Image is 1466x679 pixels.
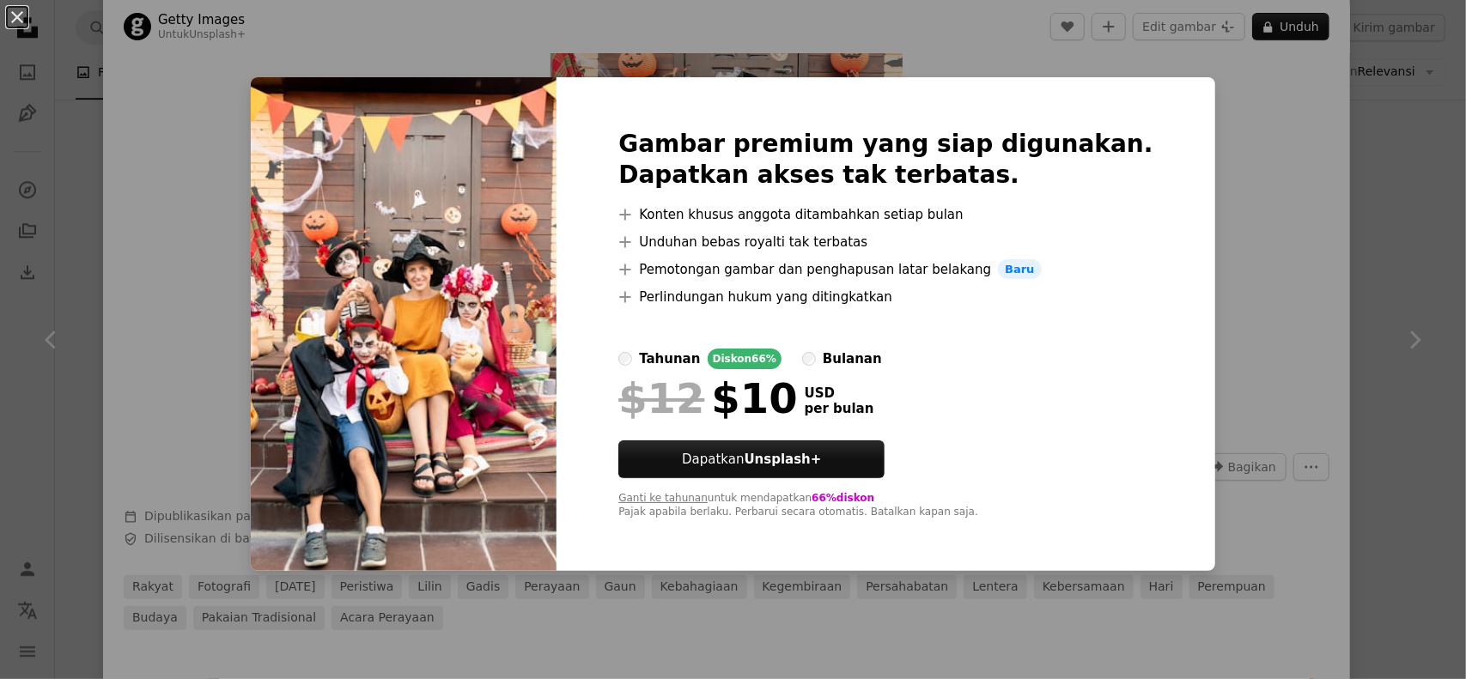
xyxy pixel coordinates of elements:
span: USD [805,385,874,401]
div: $10 [618,376,797,421]
div: Diskon 66% [708,349,782,369]
li: Pemotongan gambar dan penghapusan latar belakang [618,259,1153,280]
li: Unduhan bebas royalti tak terbatas [618,232,1153,252]
strong: Unsplash+ [745,452,822,467]
span: Baru [998,259,1041,280]
span: per bulan [805,401,874,416]
h2: Gambar premium yang siap digunakan. Dapatkan akses tak terbatas. [618,129,1153,191]
div: untuk mendapatkan Pajak apabila berlaku. Perbarui secara otomatis. Batalkan kapan saja. [618,492,1153,519]
div: bulanan [823,349,882,369]
li: Konten khusus anggota ditambahkan setiap bulan [618,204,1153,225]
span: $12 [618,376,704,421]
span: 66% diskon [812,492,874,504]
input: tahunanDiskon66% [618,352,632,366]
input: bulanan [802,352,816,366]
button: Ganti ke tahunan [618,492,708,506]
div: tahunan [639,349,700,369]
button: DapatkanUnsplash+ [618,440,885,478]
li: Perlindungan hukum yang ditingkatkan [618,287,1153,307]
img: premium_photo-1683133594588-85b8ccbde18e [251,77,557,572]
